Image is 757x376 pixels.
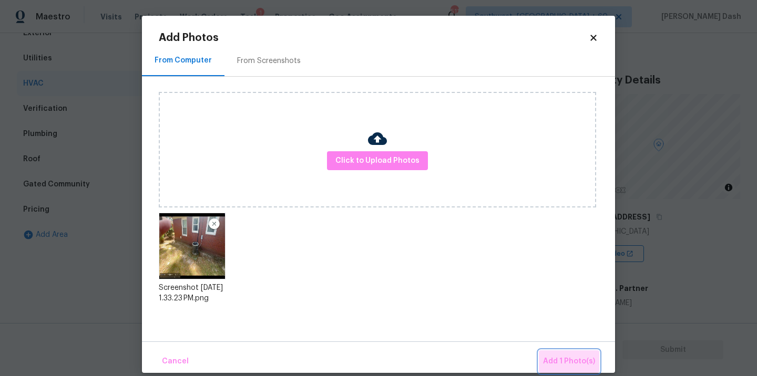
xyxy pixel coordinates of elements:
[327,151,428,171] button: Click to Upload Photos
[159,283,226,304] div: Screenshot [DATE] 1.33.23 PM.png
[335,154,420,168] span: Click to Upload Photos
[158,350,193,373] button: Cancel
[237,56,301,66] div: From Screenshots
[368,129,387,148] img: Cloud Upload Icon
[162,355,189,368] span: Cancel
[155,55,212,66] div: From Computer
[539,350,599,373] button: Add 1 Photo(s)
[159,33,589,43] h2: Add Photos
[543,355,595,368] span: Add 1 Photo(s)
